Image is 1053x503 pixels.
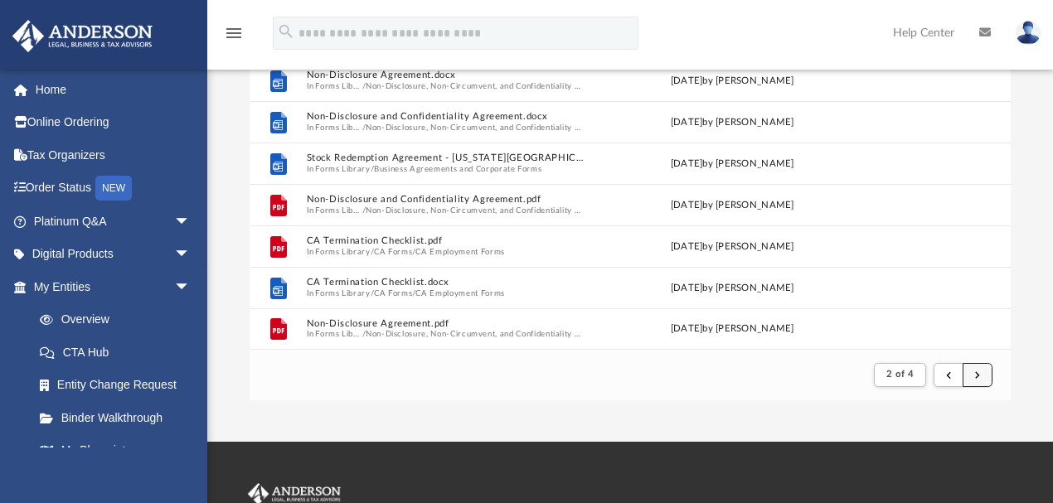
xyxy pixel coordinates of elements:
[23,336,216,369] a: CTA Hub
[307,288,586,299] span: In
[23,401,216,434] a: Binder Walkthrough
[366,329,585,340] button: Non-Disclosure, Non-Circumvent, and Confidentiality Agreements
[593,239,872,254] div: [DATE] by [PERSON_NAME]
[366,206,585,216] button: Non-Disclosure, Non-Circumvent, and Confidentiality Agreements
[366,123,585,133] button: Non-Disclosure, Non-Circumvent, and Confidentiality Agreements
[371,288,374,299] span: /
[12,270,216,303] a: My Entitiesarrow_drop_down
[315,288,370,299] button: Forms Library
[362,329,366,340] span: /
[362,81,366,92] span: /
[7,20,158,52] img: Anderson Advisors Platinum Portal
[12,73,216,106] a: Home
[307,153,586,164] button: Stock Redemption Agreement - [US_STATE][GEOGRAPHIC_DATA]docx
[374,288,412,299] button: CA Forms
[307,318,586,329] button: Non-Disclosure Agreement.pdf
[315,123,362,133] button: Forms Library
[95,176,132,201] div: NEW
[12,172,216,206] a: Order StatusNEW
[307,164,586,175] span: In
[415,288,504,299] button: CA Employment Forms
[371,247,374,258] span: /
[307,195,586,206] button: Non-Disclosure and Confidentiality Agreement.pdf
[12,106,216,139] a: Online Ordering
[224,31,244,43] a: menu
[884,417,1033,483] iframe: To enrich screen reader interactions, please activate Accessibility in Grammarly extension settings
[307,236,586,247] button: CA Termination Checklist.pdf
[12,138,216,172] a: Tax Organizers
[362,123,366,133] span: /
[12,238,216,271] a: Digital Productsarrow_drop_down
[307,329,586,340] span: In
[174,238,207,272] span: arrow_drop_down
[366,81,585,92] button: Non-Disclosure, Non-Circumvent, and Confidentiality Agreements
[250,56,1011,349] div: grid
[412,288,415,299] span: /
[174,205,207,239] span: arrow_drop_down
[362,206,366,216] span: /
[593,322,872,337] div: [DATE] by [PERSON_NAME]
[307,206,586,216] span: In
[307,278,586,288] button: CA Termination Checklist.docx
[415,247,504,258] button: CA Employment Forms
[593,198,872,213] div: [DATE] by [PERSON_NAME]
[593,74,872,89] div: [DATE] by [PERSON_NAME]
[23,434,207,467] a: My Blueprint
[371,164,374,175] span: /
[23,303,216,336] a: Overview
[886,370,914,379] span: 2 of 4
[307,247,586,258] span: In
[593,157,872,172] div: [DATE] by [PERSON_NAME]
[593,281,872,296] div: [DATE] by [PERSON_NAME]
[23,369,216,402] a: Entity Change Request
[874,363,926,386] button: 2 of 4
[315,206,362,216] button: Forms Library
[412,247,415,258] span: /
[224,23,244,43] i: menu
[12,205,216,238] a: Platinum Q&Aarrow_drop_down
[307,112,586,123] button: Non-Disclosure and Confidentiality Agreement.docx
[593,115,872,130] div: [DATE] by [PERSON_NAME]
[315,164,370,175] button: Forms Library
[315,247,370,258] button: Forms Library
[277,22,295,41] i: search
[1016,21,1041,45] img: User Pic
[307,70,586,81] button: Non-Disclosure Agreement.docx
[374,164,541,175] button: Business Agreements and Corporate Forms
[315,81,362,92] button: Forms Library
[307,123,586,133] span: In
[315,329,362,340] button: Forms Library
[307,81,586,92] span: In
[374,247,412,258] button: CA Forms
[174,270,207,304] span: arrow_drop_down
